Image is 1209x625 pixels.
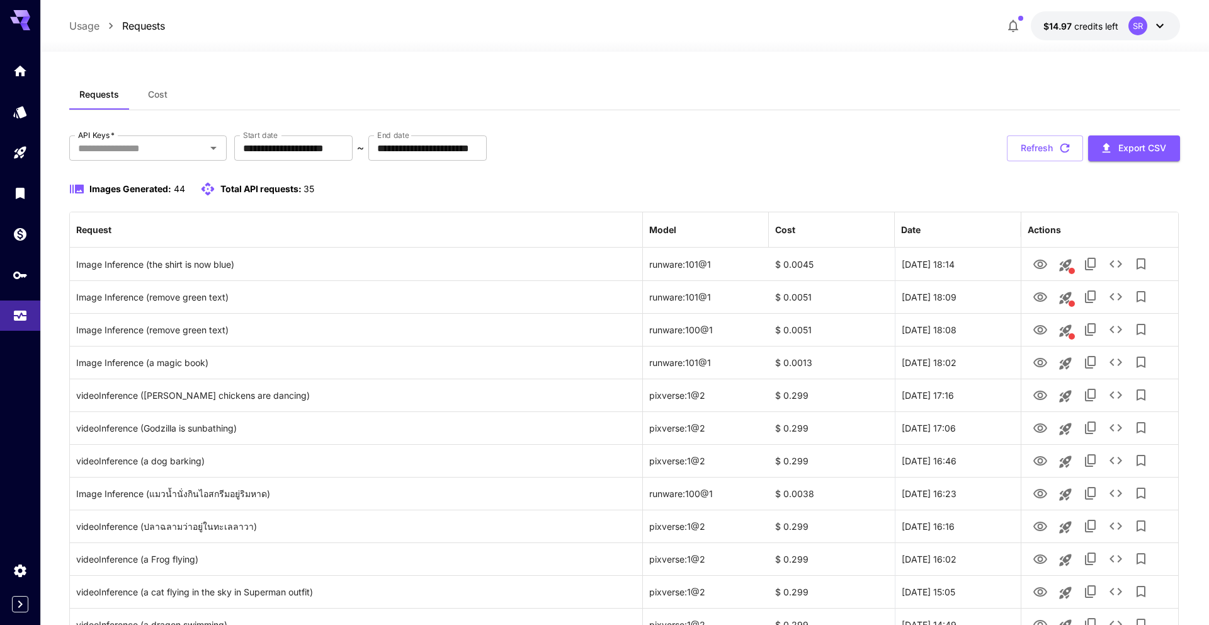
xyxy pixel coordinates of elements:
label: Start date [243,130,278,140]
div: Home [13,63,28,79]
button: See details [1103,382,1128,408]
div: Usage [13,308,28,324]
div: pixverse:1@2 [643,510,769,542]
div: SR [1128,16,1147,35]
div: $ 0.0038 [769,477,895,510]
div: API Keys [13,267,28,283]
button: Add to library [1128,317,1154,342]
button: View Video [1028,447,1053,473]
div: 01 Sep, 2025 16:02 [895,542,1021,575]
button: Copy TaskUUID [1078,415,1103,440]
div: Actions [1028,224,1061,235]
div: 01 Sep, 2025 16:16 [895,510,1021,542]
span: $14.97 [1043,21,1074,32]
button: Add to library [1128,284,1154,309]
div: 01 Sep, 2025 18:08 [895,313,1021,346]
div: Click to copy prompt [76,248,635,280]
a: Usage [69,18,99,33]
button: Copy TaskUUID [1078,317,1103,342]
div: $ 0.0013 [769,346,895,379]
div: runware:100@1 [643,477,769,510]
button: Add to library [1128,415,1154,440]
button: This request includes a reference image. Clicking this will load all other parameters, but for pr... [1053,318,1078,343]
div: pixverse:1@2 [643,411,769,444]
span: Total API requests: [220,183,302,194]
div: Click to copy prompt [76,543,635,575]
div: Playground [13,145,28,161]
button: Expand sidebar [12,596,28,612]
div: Click to copy prompt [76,412,635,444]
button: Launch in playground [1053,482,1078,507]
button: Copy TaskUUID [1078,251,1103,277]
label: End date [377,130,409,140]
div: 01 Sep, 2025 15:05 [895,575,1021,608]
button: Add to library [1128,251,1154,277]
span: Requests [79,89,119,100]
button: View Video [1028,382,1053,408]
div: Wallet [13,226,28,242]
div: $ 0.299 [769,575,895,608]
button: This request includes a reference image. Clicking this will load all other parameters, but for pr... [1053,253,1078,278]
button: Add to library [1128,350,1154,375]
button: Add to library [1128,481,1154,506]
button: See details [1103,579,1128,604]
button: View Video [1028,415,1053,440]
button: Copy TaskUUID [1078,579,1103,604]
div: Click to copy prompt [76,314,635,346]
div: pixverse:1@2 [643,542,769,575]
span: 44 [174,183,185,194]
div: Library [13,185,28,201]
div: $ 0.0051 [769,280,895,313]
button: View Image [1028,480,1053,506]
button: See details [1103,448,1128,473]
div: $14.97348 [1043,20,1118,33]
div: 01 Sep, 2025 17:06 [895,411,1021,444]
button: Copy TaskUUID [1078,350,1103,375]
button: Copy TaskUUID [1078,448,1103,473]
div: pixverse:1@2 [643,379,769,411]
div: 01 Sep, 2025 16:23 [895,477,1021,510]
button: Launch in playground [1053,416,1078,442]
button: Launch in playground [1053,548,1078,573]
button: Add to library [1128,513,1154,539]
div: pixverse:1@2 [643,575,769,608]
button: See details [1103,546,1128,571]
div: Request [76,224,111,235]
button: Add to library [1128,448,1154,473]
div: runware:101@1 [643,280,769,313]
button: See details [1103,481,1128,506]
button: View Video [1028,578,1053,604]
span: Images Generated: [89,183,171,194]
button: $14.97348SR [1031,11,1180,40]
div: 01 Sep, 2025 16:46 [895,444,1021,477]
p: Requests [122,18,165,33]
div: $ 0.299 [769,411,895,444]
button: See details [1103,317,1128,342]
button: Launch in playground [1053,515,1078,540]
button: See details [1103,251,1128,277]
div: $ 0.299 [769,444,895,477]
button: Launch in playground [1053,449,1078,474]
button: Copy TaskUUID [1078,513,1103,539]
div: $ 0.0051 [769,313,895,346]
button: Launch in playground [1053,580,1078,605]
button: Copy TaskUUID [1078,382,1103,408]
div: 01 Sep, 2025 18:09 [895,280,1021,313]
button: View Image [1028,316,1053,342]
button: Launch in playground [1053,351,1078,376]
button: View Image [1028,284,1053,309]
div: 01 Sep, 2025 18:14 [895,248,1021,280]
div: Click to copy prompt [76,347,635,379]
div: runware:100@1 [643,313,769,346]
div: $ 0.0045 [769,248,895,280]
button: See details [1103,350,1128,375]
nav: breadcrumb [69,18,165,33]
button: Add to library [1128,546,1154,571]
div: Date [901,224,921,235]
div: Click to copy prompt [76,281,635,313]
button: Copy TaskUUID [1078,546,1103,571]
button: View Image [1028,349,1053,375]
span: credits left [1074,21,1118,32]
button: Copy TaskUUID [1078,284,1103,309]
button: See details [1103,284,1128,309]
